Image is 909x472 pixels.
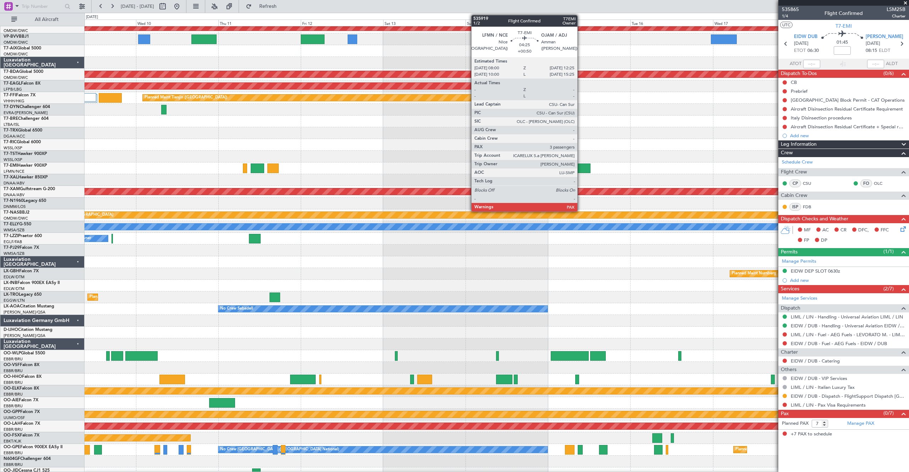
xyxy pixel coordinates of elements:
[881,227,889,234] span: FFC
[4,269,19,273] span: LX-GBH
[4,163,47,168] a: T7-EMIHawker 900XP
[803,204,819,210] a: FDB
[860,179,872,187] div: FO
[847,420,874,427] a: Manage PAX
[866,47,877,54] span: 08:15
[791,323,905,329] a: EIDW / DUB - Handling - Universal Aviation EIDW / DUB
[218,20,301,26] div: Thu 11
[243,1,285,12] button: Refresh
[4,152,17,156] span: T7-TST
[790,133,905,139] div: Add new
[782,6,799,13] span: 535865
[4,410,40,414] a: OO-GPPFalcon 7X
[781,304,800,312] span: Dispatch
[780,22,793,28] button: UTC
[4,363,20,367] span: OO-VSF
[803,60,820,68] input: --:--
[4,204,26,209] a: DNMM/LOS
[4,398,38,402] a: OO-AIEFalcon 7X
[4,34,19,39] span: VP-BVV
[4,187,20,191] span: T7-XAM
[790,60,801,68] span: ATOT
[4,403,23,409] a: EBBR/BRU
[781,248,798,256] span: Permits
[79,233,91,244] div: Owner
[301,20,383,26] div: Fri 12
[866,33,903,41] span: [PERSON_NAME]
[4,433,20,438] span: OO-FSX
[804,227,811,234] span: MF
[4,351,21,355] span: OO-WLP
[791,115,852,121] div: Italy Disinsection procedures
[781,215,848,223] span: Dispatch Checks and Weather
[4,375,22,379] span: OO-HHO
[4,93,36,97] a: T7-FFIFalcon 7X
[4,351,45,355] a: OO-WLPGlobal 5500
[4,234,18,238] span: T7-LZZI
[4,210,19,215] span: T7-NAS
[4,199,23,203] span: T7-N1960
[824,10,863,17] div: Flight Confirmed
[821,237,827,244] span: DP
[4,175,18,179] span: T7-XAL
[791,358,840,364] a: EIDW / DUB - Catering
[4,157,22,162] a: WSSL/XSP
[220,304,253,314] div: No Crew Sabadell
[18,17,75,22] span: All Aircraft
[794,40,809,47] span: [DATE]
[4,210,29,215] a: T7-NASBBJ2
[879,47,890,54] span: ELDT
[4,310,45,315] a: [PERSON_NAME]/QSA
[883,285,894,293] span: (2/7)
[4,192,25,198] a: DNAA/ABV
[630,20,713,26] div: Tue 16
[883,409,894,417] span: (0/7)
[874,180,890,187] a: OLC
[782,420,809,427] label: Planned PAX
[781,410,789,418] span: Pax
[4,28,28,33] a: OMDW/DWC
[4,152,47,156] a: T7-TSTHawker 900XP
[4,328,18,332] span: D-IJHO
[4,163,17,168] span: T7-EMI
[4,40,28,45] a: OMDW/DWC
[4,462,23,467] a: EBBR/BRU
[837,39,848,46] span: 01:45
[886,60,898,68] span: ALDT
[4,81,21,86] span: T7-EAGL
[781,192,807,200] span: Cabin Crew
[4,169,25,174] a: LFMN/NCE
[4,293,42,297] a: LX-TROLegacy 650
[4,269,39,273] a: LX-GBHFalcon 7X
[804,237,809,244] span: FP
[4,222,31,226] a: T7-ELLYG-550
[4,298,25,303] a: EGGW/LTN
[735,444,864,455] div: Planned Maint [GEOGRAPHIC_DATA] ([GEOGRAPHIC_DATA] National)
[4,246,20,250] span: T7-PJ29
[4,181,25,186] a: DNAA/ABV
[4,75,28,80] a: OMDW/DWC
[4,368,23,374] a: EBBR/BRU
[136,20,218,26] div: Wed 10
[4,134,25,139] a: DGAA/ACC
[53,20,136,26] div: Tue 9
[883,248,894,255] span: (1/1)
[4,457,20,461] span: N604GF
[781,366,796,374] span: Others
[4,175,48,179] a: T7-XALHawker 850XP
[4,98,25,104] a: VHHH/HKG
[4,392,23,397] a: EBBR/BRU
[4,304,54,309] a: LX-AOACitation Mustang
[781,285,799,293] span: Services
[4,293,19,297] span: LX-TRO
[782,159,813,166] a: Schedule Crew
[4,46,41,50] a: T7-AIXGlobal 5000
[4,105,50,109] a: T7-DYNChallenger 604
[4,427,23,432] a: EBBR/BRU
[791,375,847,381] a: EIDW / DUB - VIP Services
[4,70,19,74] span: T7-BDA
[4,251,25,256] a: WMSA/SZB
[4,433,39,438] a: OO-FSXFalcon 7X
[791,332,905,338] a: LIML / LIN - Fuel - AEG Fuels - LEVORATO M. - LIML / LIN
[4,380,23,385] a: EBBR/BRU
